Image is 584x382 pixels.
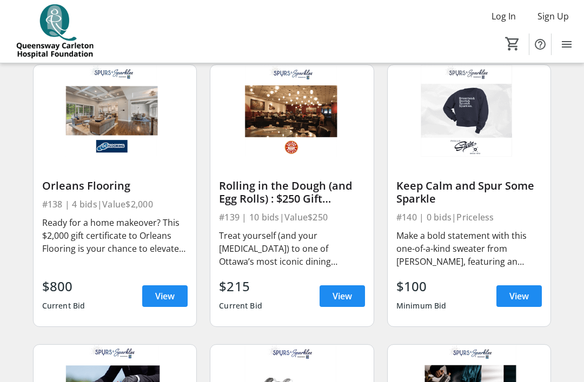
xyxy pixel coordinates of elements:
[396,229,542,268] div: Make a bold statement with this one-of-a-kind sweater from [PERSON_NAME], featuring an iconic phr...
[219,277,262,296] div: $215
[396,210,542,225] div: #140 | 0 bids | Priceless
[529,8,578,25] button: Sign Up
[219,229,365,268] div: Treat yourself (and your [MEDICAL_DATA]) to one of Ottawa’s most iconic dining experiences with f...
[42,296,85,316] div: Current Bid
[142,285,188,307] a: View
[219,179,365,205] div: Rolling in the Dough (and Egg Rolls) : $250 Gift Certificate to [GEOGRAPHIC_DATA]
[320,285,365,307] a: View
[6,4,103,58] img: QCH Foundation's Logo
[155,290,175,303] span: View
[34,65,197,157] img: Orleans Flooring
[42,277,85,296] div: $800
[219,296,262,316] div: Current Bid
[503,34,522,53] button: Cart
[210,65,374,157] img: Rolling in the Dough (and Egg Rolls) : $250 Gift Certificate to Golden Palace
[396,277,447,296] div: $100
[42,179,188,192] div: Orleans Flooring
[333,290,352,303] span: View
[42,216,188,255] div: Ready for a home makeover? This $2,000 gift certificate to Orleans Flooring is your chance to ele...
[396,296,447,316] div: Minimum Bid
[509,290,529,303] span: View
[529,33,551,55] button: Help
[42,197,188,212] div: #138 | 4 bids | Value $2,000
[396,179,542,205] div: Keep Calm and Spur Some Sparkle
[537,10,569,23] span: Sign Up
[492,10,516,23] span: Log In
[483,8,525,25] button: Log In
[556,33,578,55] button: Menu
[219,210,365,225] div: #139 | 10 bids | Value $250
[388,65,551,157] img: Keep Calm and Spur Some Sparkle
[496,285,542,307] a: View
